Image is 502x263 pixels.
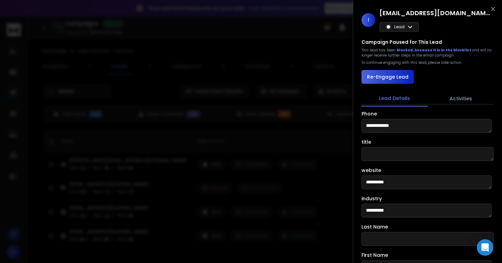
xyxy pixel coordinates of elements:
[428,91,494,106] button: Activities
[361,168,381,173] label: website
[361,48,494,58] div: This lead has been and will no longer receive further steps in the email campaign.
[379,8,490,18] h1: [EMAIL_ADDRESS][DOMAIN_NAME]
[361,111,377,116] label: Phone
[361,140,371,144] label: title
[361,224,388,229] label: Last Name
[397,48,472,53] span: blocked, because it is in the blocklist
[361,196,382,201] label: industry
[361,60,462,65] p: To continue engaging with this lead, please take action.
[394,24,405,30] p: Lead
[477,239,493,256] div: Open Intercom Messenger
[361,91,428,107] button: Lead Details
[361,253,388,257] label: First Name
[361,70,414,84] button: Re-Engage Lead
[361,39,442,45] h3: Campaign Paused for This Lead
[361,13,375,27] span: I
